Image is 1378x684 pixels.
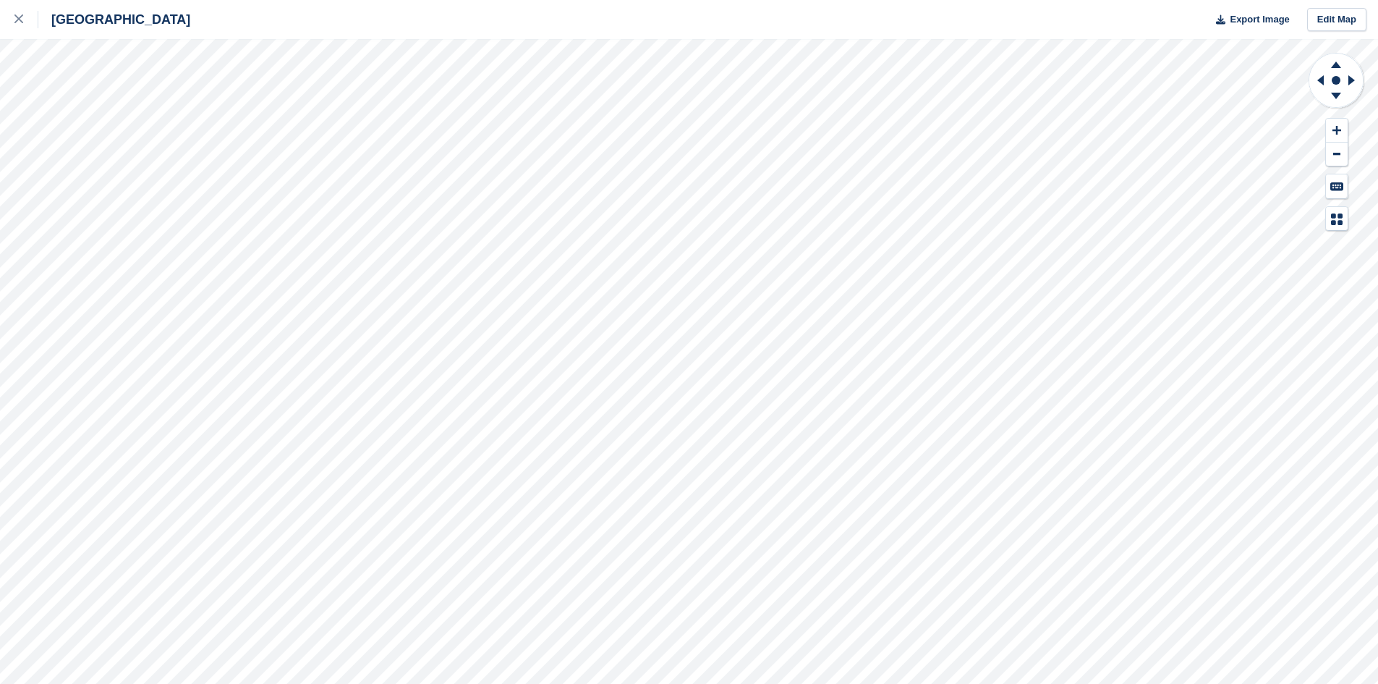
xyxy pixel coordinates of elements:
button: Keyboard Shortcuts [1326,174,1348,198]
button: Export Image [1207,8,1290,32]
span: Export Image [1230,12,1289,27]
div: [GEOGRAPHIC_DATA] [38,11,190,28]
button: Map Legend [1326,207,1348,231]
button: Zoom Out [1326,143,1348,166]
button: Zoom In [1326,119,1348,143]
a: Edit Map [1307,8,1366,32]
